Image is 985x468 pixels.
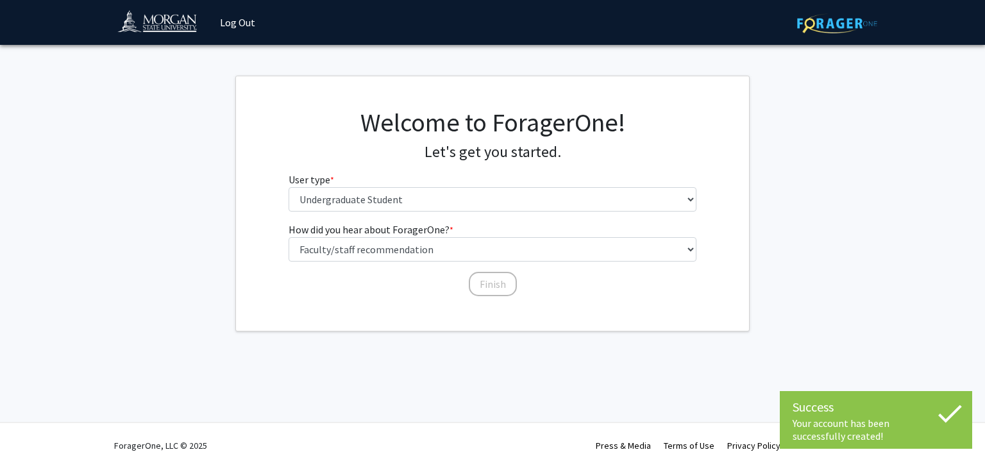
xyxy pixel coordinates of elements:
a: Terms of Use [664,440,714,451]
a: Press & Media [596,440,651,451]
label: User type [289,172,334,187]
a: Privacy Policy [727,440,780,451]
div: ForagerOne, LLC © 2025 [114,423,207,468]
h1: Welcome to ForagerOne! [289,107,697,138]
label: How did you hear about ForagerOne? [289,222,453,237]
div: Your account has been successfully created! [793,417,959,442]
div: Success [793,397,959,417]
img: ForagerOne Logo [797,13,877,33]
h4: Let's get you started. [289,143,697,162]
iframe: Chat [10,410,55,458]
img: Morgan State University Logo [117,10,208,38]
button: Finish [469,272,517,296]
